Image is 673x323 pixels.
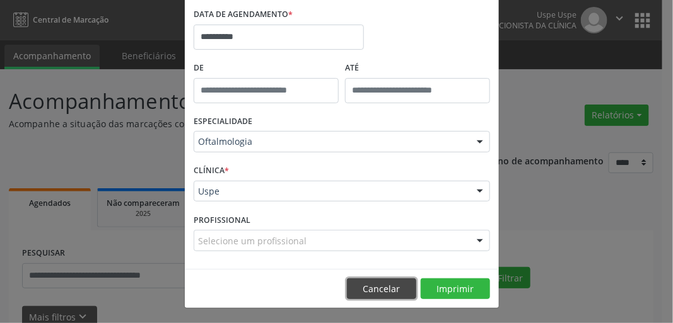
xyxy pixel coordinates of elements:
button: Cancelar [347,278,416,300]
label: De [194,59,339,78]
label: ESPECIALIDADE [194,112,252,132]
label: CLÍNICA [194,161,229,181]
span: Uspe [198,185,464,198]
label: ATÉ [345,59,490,78]
span: Oftalmologia [198,135,464,148]
span: Selecione um profissional [198,234,307,247]
button: Imprimir [421,278,490,300]
label: DATA DE AGENDAMENTO [194,5,293,25]
label: PROFISSIONAL [194,210,250,230]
